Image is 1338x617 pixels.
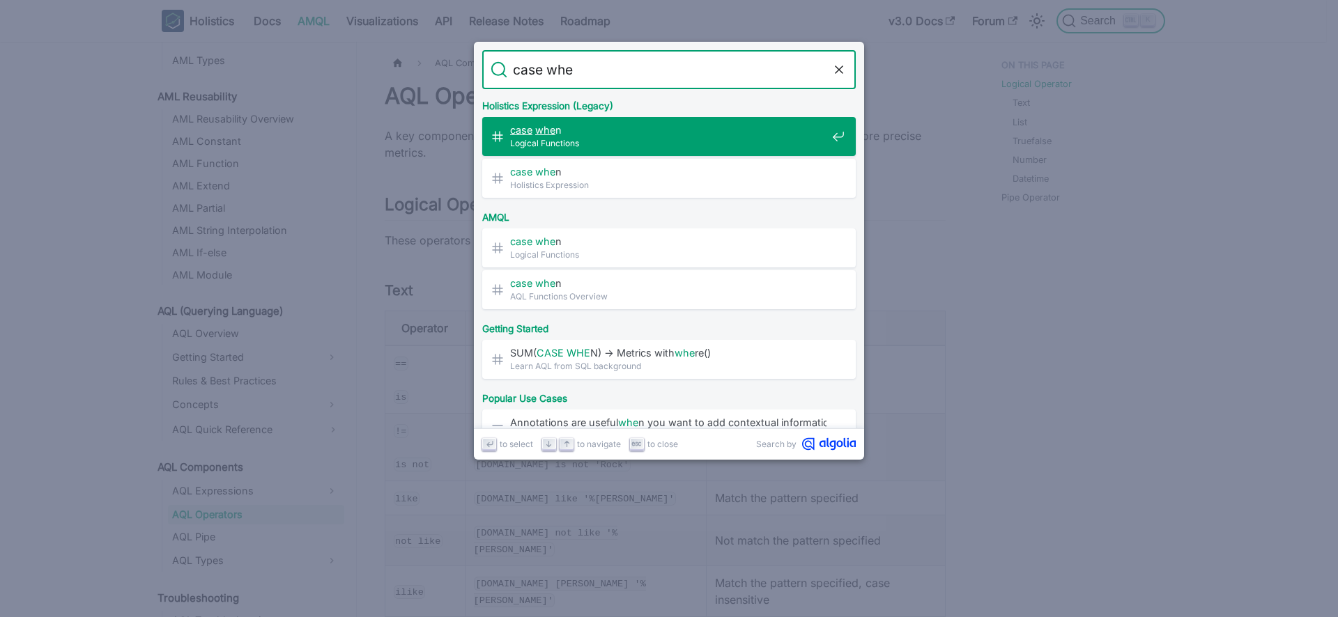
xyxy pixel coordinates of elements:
span: Logical Functions [510,248,826,261]
mark: whe [618,416,638,428]
span: Learn AQL from SQL background [510,359,826,373]
span: to close [647,437,678,451]
mark: CASE [537,347,564,359]
div: Popular Use Cases [479,382,859,409]
mark: whe [535,124,555,136]
span: Annotations are useful n you want to add contextual information … [510,416,826,429]
svg: Algolia [802,437,856,451]
span: n [510,165,826,178]
span: SUM( N) -> Metrics with re()​ [510,346,826,359]
button: Clear the query [831,61,847,78]
mark: whe [535,166,555,178]
svg: Arrow down [544,439,554,449]
input: Search docs [507,50,831,89]
mark: whe [675,347,695,359]
span: to select [500,437,533,451]
div: AMQL [479,201,859,228]
mark: whe [535,235,555,247]
mark: whe [535,277,555,289]
a: case whenHolistics Expression [482,159,856,198]
mark: WHE [567,347,590,359]
span: Logical Functions [510,136,826,150]
mark: case [510,235,532,247]
a: case when​Logical Functions [482,228,856,267]
svg: Arrow up [562,439,572,449]
div: Holistics Expression (Legacy) [479,89,859,117]
div: Getting Started [479,312,859,340]
a: SUM(CASE WHEN) -> Metrics withwhere()​Learn AQL from SQL background [482,340,856,379]
a: case when​Logical Functions [482,117,856,156]
a: case whenAQL Functions Overview [482,270,856,309]
mark: case [510,124,532,136]
svg: Enter key [484,439,495,449]
span: Search by [756,437,797,451]
span: Holistics Expression [510,178,826,192]
a: Search byAlgolia [756,437,856,451]
svg: Escape key [631,439,642,449]
span: n [510,276,826,290]
span: n​ [510,123,826,136]
span: to navigate [577,437,621,451]
a: Annotations are usefulwhen you want to add contextual information …Adding annotations to charts [482,409,856,448]
mark: case [510,166,532,178]
span: n​ [510,235,826,248]
span: AQL Functions Overview [510,290,826,303]
mark: case [510,277,532,289]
